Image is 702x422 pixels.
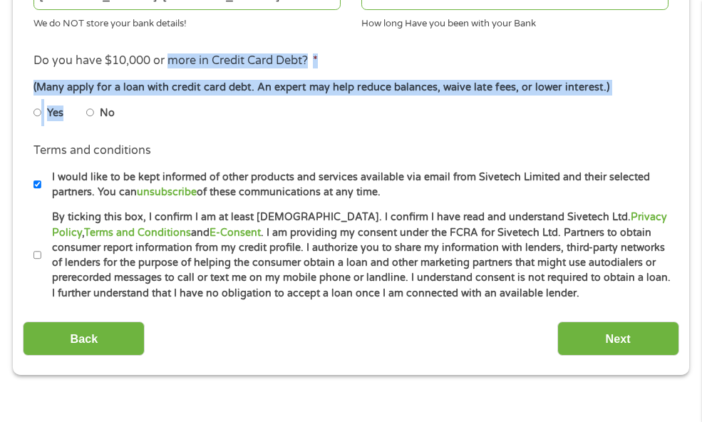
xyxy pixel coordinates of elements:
[84,227,191,239] a: Terms and Conditions
[33,12,341,31] div: We do NOT store your bank details!
[361,12,669,31] div: How long Have you been with your Bank
[41,210,674,301] label: By ticking this box, I confirm I am at least [DEMOGRAPHIC_DATA]. I confirm I have read and unders...
[47,105,63,121] label: Yes
[33,53,318,68] label: Do you have $10,000 or more in Credit Card Debt?
[210,227,261,239] a: E-Consent
[52,211,667,238] a: Privacy Policy
[41,170,674,200] label: I would like to be kept informed of other products and services available via email from Sivetech...
[557,321,679,356] input: Next
[100,105,115,121] label: No
[137,186,197,198] a: unsubscribe
[23,321,145,356] input: Back
[33,80,669,96] div: (Many apply for a loan with credit card debt. An expert may help reduce balances, waive late fees...
[33,143,151,158] label: Terms and conditions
